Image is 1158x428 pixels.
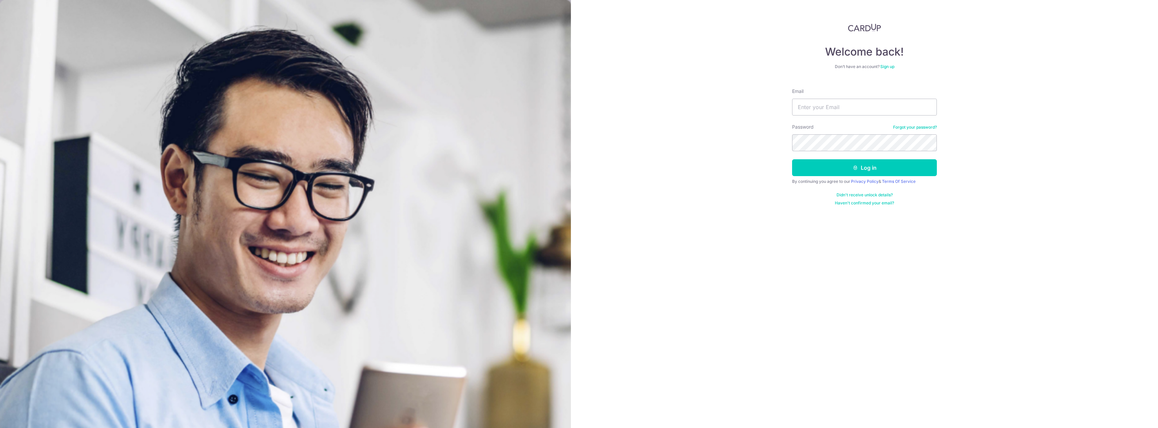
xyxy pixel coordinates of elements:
[893,125,937,130] a: Forgot your password?
[792,159,937,176] button: Log in
[835,200,894,206] a: Haven't confirmed your email?
[880,64,894,69] a: Sign up
[792,99,937,116] input: Enter your Email
[792,124,814,130] label: Password
[792,64,937,69] div: Don’t have an account?
[792,45,937,59] h4: Welcome back!
[792,88,804,95] label: Email
[837,192,893,198] a: Didn't receive unlock details?
[848,24,881,32] img: CardUp Logo
[882,179,916,184] a: Terms Of Service
[851,179,879,184] a: Privacy Policy
[792,179,937,184] div: By continuing you agree to our &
